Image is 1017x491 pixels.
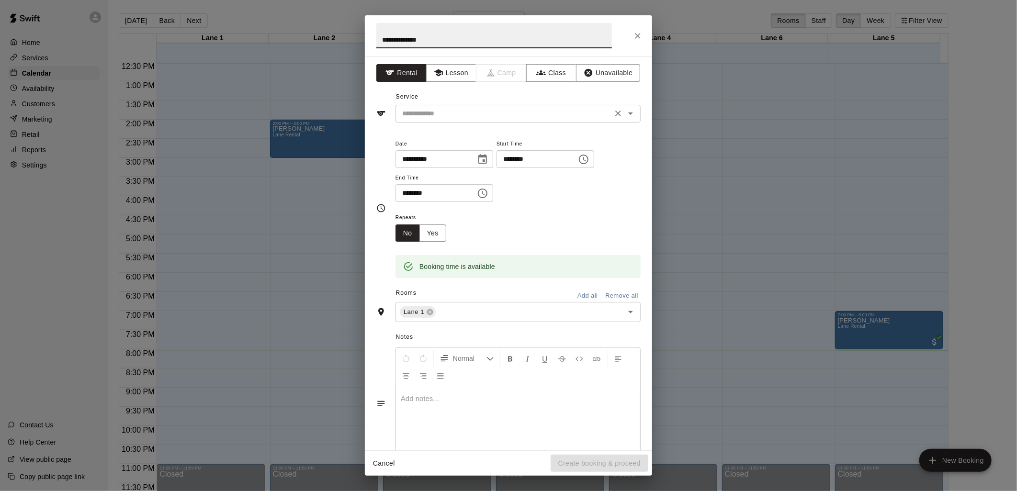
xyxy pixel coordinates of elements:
[395,224,420,242] button: No
[400,307,428,317] span: Lane 1
[376,203,386,213] svg: Timing
[395,172,493,185] span: End Time
[554,350,570,367] button: Format Strikethrough
[398,367,414,384] button: Center Align
[611,107,625,120] button: Clear
[572,289,603,303] button: Add all
[376,64,427,82] button: Rental
[497,138,594,151] span: Start Time
[537,350,553,367] button: Format Underline
[398,350,414,367] button: Undo
[576,64,640,82] button: Unavailable
[453,354,486,363] span: Normal
[624,305,637,319] button: Open
[369,455,399,472] button: Cancel
[624,107,637,120] button: Open
[574,150,593,169] button: Choose time, selected time is 7:00 PM
[432,367,449,384] button: Justify Align
[395,212,454,224] span: Repeats
[426,64,476,82] button: Lesson
[473,184,492,203] button: Choose time, selected time is 9:00 PM
[502,350,519,367] button: Format Bold
[396,290,417,296] span: Rooms
[520,350,536,367] button: Format Italics
[476,64,527,82] span: Camps can only be created in the Services page
[415,350,431,367] button: Redo
[588,350,605,367] button: Insert Link
[376,307,386,317] svg: Rooms
[415,367,431,384] button: Right Align
[436,350,498,367] button: Formatting Options
[526,64,576,82] button: Class
[610,350,626,367] button: Left Align
[629,27,646,45] button: Close
[376,399,386,408] svg: Notes
[400,306,436,318] div: Lane 1
[395,224,446,242] div: outlined button group
[376,109,386,118] svg: Service
[571,350,588,367] button: Insert Code
[396,330,641,345] span: Notes
[395,138,493,151] span: Date
[419,258,495,275] div: Booking time is available
[603,289,641,303] button: Remove all
[473,150,492,169] button: Choose date, selected date is Aug 20, 2025
[419,224,446,242] button: Yes
[396,93,418,100] span: Service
